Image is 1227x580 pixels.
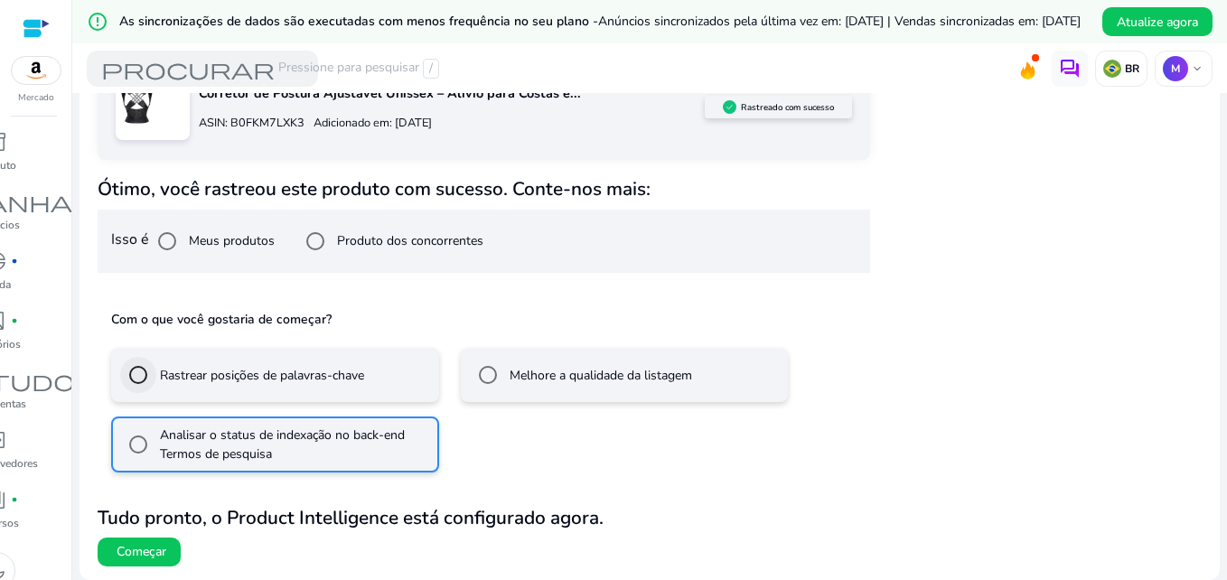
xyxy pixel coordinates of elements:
[1163,56,1188,81] p: M
[156,366,364,385] label: Rastrear posições de palavras-chave
[11,496,18,503] span: fiber_manual_record
[423,59,439,79] span: /
[116,84,156,125] img: 41f6dvIqoeL.jpg
[98,505,604,530] b: Tudo pronto, o Product Intelligence está configurado agora.
[199,115,304,132] p: ASIN: B0FKM7LXK3
[185,231,275,250] label: Meus produtos
[1102,7,1213,36] button: Atualize agora
[598,13,1081,30] span: Anúncios sincronizados pela última vez em: [DATE] | Vendas sincronizadas em: [DATE]
[723,100,736,114] img: sellerapp_active
[506,366,692,385] label: Melhore a qualidade da listagem
[11,257,18,265] span: fiber_manual_record
[11,317,18,324] span: fiber_manual_record
[278,59,419,79] font: Pressione para pesquisar
[1117,13,1198,32] span: Atualize agora
[12,57,61,84] img: amazon.svg
[1121,61,1139,76] p: BR
[1190,61,1204,76] span: keyboard_arrow_down
[111,311,857,329] h5: Com o que você gostaria de começar?
[101,58,275,80] span: procurar
[119,14,1081,30] h5: As sincronizações de dados são executadas com menos frequência no seu plano -
[87,11,108,33] mat-icon: error_outline
[111,229,149,249] font: Isso é
[156,426,430,463] label: Analisar o status de indexação no back-end Termos de pesquisa
[333,231,483,250] label: Produto dos concorrentes
[741,102,834,113] h5: Rastreado com sucesso
[1103,60,1121,78] img: br.svg
[98,538,181,566] button: Começar
[98,178,870,201] h4: Ótimo, você rastreou este produto com sucesso. Conte-nos mais:
[304,115,432,132] p: Adicionado em: [DATE]
[18,91,54,105] p: Mercado
[117,543,166,561] span: Começar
